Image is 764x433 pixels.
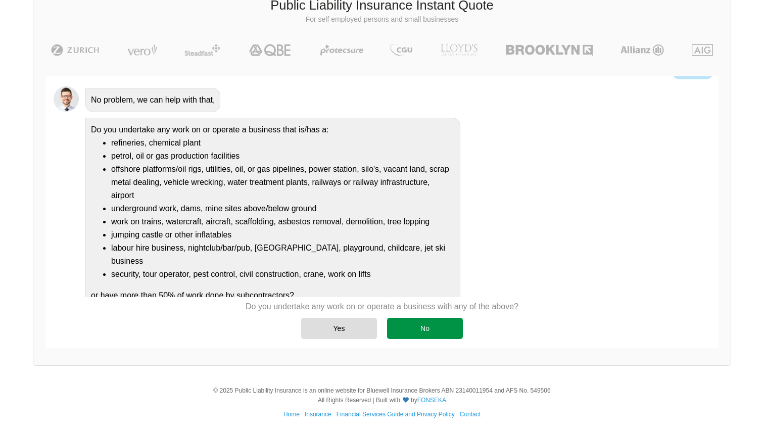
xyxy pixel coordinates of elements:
img: Allianz | Public Liability Insurance [615,44,669,56]
img: Steadfast | Public Liability Insurance [180,44,225,56]
img: QBE | Public Liability Insurance [243,44,298,56]
div: Yes [301,318,377,339]
li: work on trains, watercraft, aircraft, scaffolding, asbestos removal, demolition, tree lopping [111,215,455,228]
div: No [387,318,463,339]
a: Insurance [305,411,331,418]
p: For self employed persons and small businesses [41,15,723,25]
li: petrol, oil or gas production facilities [111,150,455,163]
li: jumping castle or other inflatables [111,228,455,242]
div: No problem, we can help with that, [85,88,220,112]
img: Brooklyn | Public Liability Insurance [502,44,596,56]
li: labour hire business, nightclub/bar/pub, [GEOGRAPHIC_DATA], playground, childcare, jet ski business [111,242,455,268]
img: CGU | Public Liability Insurance [386,44,416,56]
img: AIG | Public Liability Insurance [688,44,718,56]
div: Do you undertake any work on or operate a business that is/has a: or have more than 50% of work d... [85,118,460,308]
a: Home [283,411,300,418]
img: Protecsure | Public Liability Insurance [316,44,367,56]
a: FONSEKA [417,397,446,404]
li: security, tour operator, pest control, civil construction, crane, work on lifts [111,268,455,281]
img: Chatbot | PLI [54,86,79,112]
li: refineries, chemical plant [111,136,455,150]
a: Contact [460,411,481,418]
img: Vero | Public Liability Insurance [123,44,162,56]
a: Financial Services Guide and Privacy Policy [337,411,455,418]
img: LLOYD's | Public Liability Insurance [435,44,484,56]
li: offshore platforms/oil rigs, utilities, oil, or gas pipelines, power station, silo's, vacant land... [111,163,455,202]
img: Zurich | Public Liability Insurance [46,44,104,56]
p: Do you undertake any work on or operate a business with any of the above? [246,301,518,312]
li: underground work, dams, mine sites above/below ground [111,202,455,215]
